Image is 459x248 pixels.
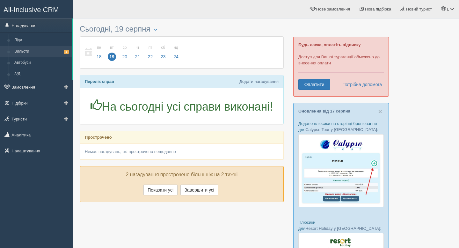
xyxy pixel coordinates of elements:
[144,41,157,63] a: пт 22
[85,99,279,113] h1: На сьогодні усі справи виконані!
[293,37,389,97] div: Доступ для Вашої турагенції обмежено до внесення оплати
[159,53,167,61] span: 23
[80,25,284,33] h3: Сьогодні, 19 серпня
[146,45,155,50] small: пт
[120,45,129,50] small: ср
[447,7,449,11] span: L
[11,46,72,57] a: Вильоти2
[338,79,382,90] a: Потрібна допомога
[298,120,384,133] p: Додано плюсики на сторінці бронювання для :
[134,45,142,50] small: чт
[239,79,279,84] a: Додати нагадування
[180,185,218,195] button: Завершити усі
[85,135,112,140] b: Прострочено
[365,7,391,11] span: Нова підбірка
[298,109,350,113] a: Оновлення від 17 серпня
[11,69,72,80] a: З/Д
[108,45,116,50] small: вт
[95,45,103,50] small: пн
[4,6,59,14] span: All-Inclusive CRM
[108,53,116,61] span: 19
[64,50,69,54] span: 2
[378,108,382,115] span: ×
[378,108,382,115] button: Close
[143,185,178,195] button: Показати усі
[298,42,361,47] b: Будь ласка, оплатіть підписку
[157,41,169,63] a: сб 23
[85,171,279,179] p: 2 нагадування прострочено більш ніж на 2 тижні
[134,53,142,61] span: 21
[0,0,73,18] a: All-Inclusive CRM
[172,45,180,50] small: нд
[406,7,432,11] span: Новий турист
[120,53,129,61] span: 20
[85,79,114,84] b: Перелік справ
[305,127,377,132] a: Calypso Tour у [GEOGRAPHIC_DATA]
[172,53,180,61] span: 24
[119,41,131,63] a: ср 20
[106,41,118,63] a: вт 19
[95,53,103,61] span: 18
[11,57,72,69] a: Автобуси
[298,219,384,231] p: Плюсики для :
[316,7,350,11] span: Нове замовлення
[298,79,330,90] a: Оплатити
[93,41,105,63] a: пн 18
[159,45,167,50] small: сб
[11,34,72,46] a: Ліди
[80,144,283,159] div: Немає нагадувань, які прострочено нещодавно
[146,53,155,61] span: 22
[305,226,380,231] a: Resort Holiday у [GEOGRAPHIC_DATA]
[170,41,180,63] a: нд 24
[132,41,144,63] a: чт 21
[298,134,384,207] img: calypso-tour-proposal-crm-for-travel-agency.jpg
